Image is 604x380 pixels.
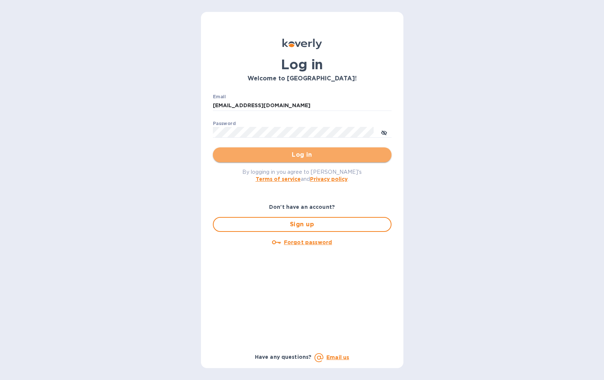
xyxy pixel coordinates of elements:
label: Password [213,121,236,126]
h3: Welcome to [GEOGRAPHIC_DATA]! [213,75,392,82]
span: By logging in you agree to [PERSON_NAME]'s and . [242,169,362,182]
a: Email us [326,354,349,360]
button: toggle password visibility [377,125,392,140]
u: Forgot password [284,239,332,245]
button: Sign up [213,217,392,232]
input: Enter email address [213,100,392,111]
span: Log in [219,150,386,159]
a: Privacy policy [310,176,348,182]
b: Don't have an account? [269,204,335,210]
label: Email [213,95,226,99]
img: Koverly [282,39,322,49]
h1: Log in [213,57,392,72]
a: Terms of service [256,176,301,182]
b: Have any questions? [255,354,312,360]
button: Log in [213,147,392,162]
span: Sign up [220,220,385,229]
